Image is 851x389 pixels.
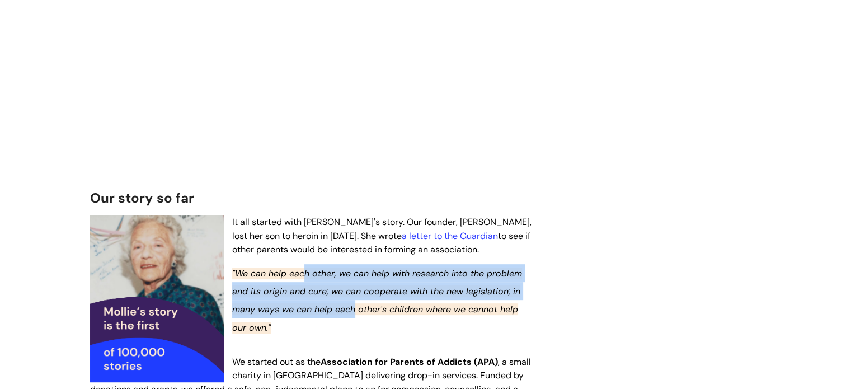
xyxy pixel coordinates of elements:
[90,189,194,207] span: Our story so far
[321,356,498,368] strong: Association for Parents of Addicts (APA)
[232,216,532,256] span: It all started with [PERSON_NAME]'s story. Our founder, [PERSON_NAME], lost her son to heroin in ...
[232,268,522,334] em: "We can help each other, we can help with research into the problem and its origin and cure; we c...
[90,215,224,382] img: An elderly woman with curly gray hair, wearing a blue patterned blouse, smiles as she writes on a...
[402,230,498,242] a: a letter to the Guardian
